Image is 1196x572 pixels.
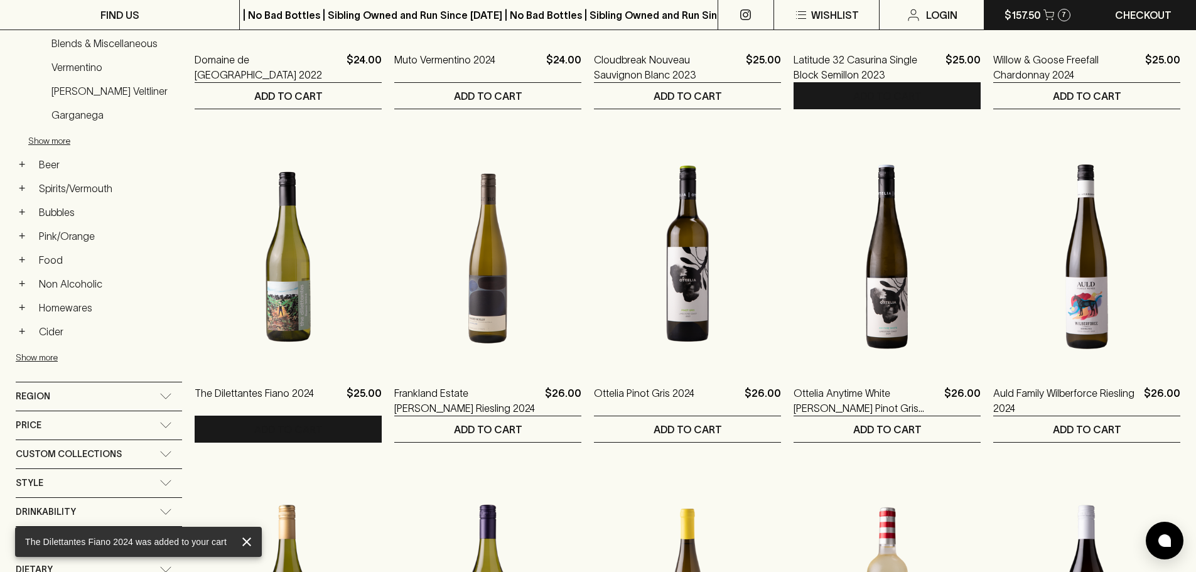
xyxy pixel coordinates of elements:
span: Region [16,389,50,404]
p: $26.00 [545,386,581,416]
div: The Dilettantes Fiano 2024 was added to your cart [25,531,227,553]
a: Blends & Miscellaneous [46,33,182,54]
p: $25.00 [347,386,382,416]
a: Muto Vermentino 2024 [394,52,495,82]
div: Style [16,469,182,497]
button: ADD TO CART [195,83,382,109]
p: ADD TO CART [1053,89,1121,104]
img: Ottelia Anytime White Gewurtz Pinot Gris Riesling 2024 [794,147,981,367]
a: Latitude 32 Casurina Single Block Semillon 2023 [794,52,940,82]
button: + [16,206,28,219]
img: Ottelia Pinot Gris 2024 [594,147,781,367]
a: Ottelia Anytime White [PERSON_NAME] Pinot Gris Riesling 2024 [794,386,939,416]
span: Custom Collections [16,446,122,462]
a: Pink/Orange [33,225,182,247]
span: Style [16,475,43,491]
button: + [16,278,28,290]
a: Non Alcoholic [33,273,182,294]
p: $25.00 [746,52,781,82]
a: Willow & Goose Freefall Chardonnay 2024 [993,52,1140,82]
button: ADD TO CART [594,83,781,109]
a: Ottelia Pinot Gris 2024 [594,386,694,416]
p: ADD TO CART [853,89,922,104]
p: $25.00 [945,52,981,82]
div: Price [16,411,182,440]
button: close [237,532,257,552]
a: Auld Family Wilberforce Riesling 2024 [993,386,1139,416]
span: Drinkability [16,504,76,520]
a: Homewares [33,297,182,318]
a: Frankland Estate [PERSON_NAME] Riesling 2024 [394,386,540,416]
p: $26.00 [745,386,781,416]
button: ADD TO CART [794,83,981,109]
img: bubble-icon [1158,534,1171,547]
p: ADD TO CART [454,422,522,437]
img: Auld Family Wilberforce Riesling 2024 [993,147,1180,367]
button: + [16,182,28,195]
button: + [16,230,28,242]
a: Garganega [46,104,182,126]
p: ADD TO CART [853,422,922,437]
div: Custom Collections [16,440,182,468]
button: + [16,158,28,171]
p: $26.00 [944,386,981,416]
p: $24.00 [347,52,382,82]
p: Wishlist [811,8,859,23]
p: FIND US [100,8,139,23]
button: ADD TO CART [394,83,581,109]
p: ADD TO CART [254,89,323,104]
p: ADD TO CART [654,422,722,437]
a: Bubbles [33,202,182,223]
button: ADD TO CART [394,416,581,442]
button: + [16,325,28,338]
a: Food [33,249,182,271]
p: Checkout [1115,8,1172,23]
span: Price [16,418,41,433]
p: ADD TO CART [454,89,522,104]
p: ADD TO CART [654,89,722,104]
button: ADD TO CART [195,416,382,442]
p: 7 [1062,11,1066,18]
div: Drinkability [16,498,182,526]
a: Cider [33,321,182,342]
button: ADD TO CART [794,416,981,442]
div: Region [16,382,182,411]
p: $26.00 [1144,386,1180,416]
p: ADD TO CART [1053,422,1121,437]
p: $157.50 [1005,8,1041,23]
button: ADD TO CART [594,416,781,442]
a: [PERSON_NAME] Veltliner [46,80,182,102]
a: Vermentino [46,57,182,78]
p: ADD TO CART [254,422,323,437]
a: Cloudbreak Nouveau Sauvignon Blanc 2023 [594,52,741,82]
img: The Dilettantes Fiano 2024 [195,147,382,367]
a: Beer [33,154,182,175]
button: + [16,254,28,266]
a: The Dilettantes Fiano 2024 [195,386,314,416]
button: + [16,301,28,314]
a: Domaine de [GEOGRAPHIC_DATA] 2022 [195,52,342,82]
p: $24.00 [546,52,581,82]
button: ADD TO CART [993,83,1180,109]
p: Login [926,8,957,23]
button: Show more [16,345,180,370]
p: $25.00 [1145,52,1180,82]
button: ADD TO CART [993,416,1180,442]
button: Show more [28,128,193,154]
img: Frankland Estate Rocky Gully Riesling 2024 [394,147,581,367]
a: Spirits/Vermouth [33,178,182,199]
